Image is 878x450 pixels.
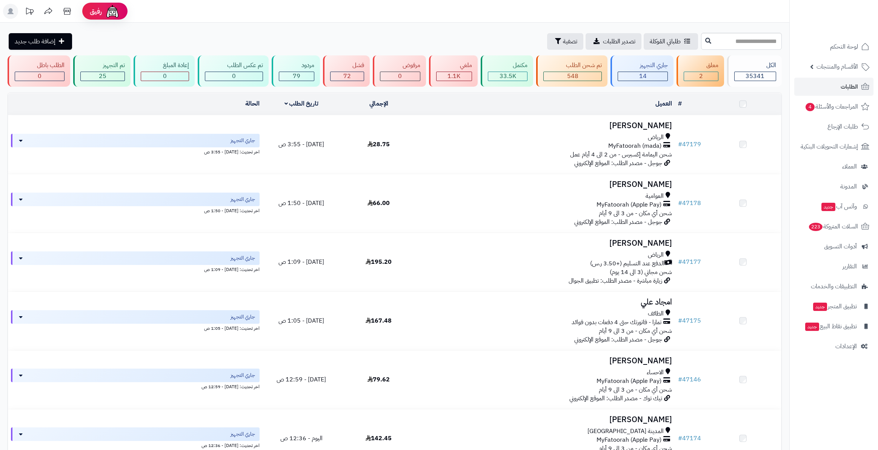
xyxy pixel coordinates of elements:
a: لوحة التحكم [794,38,873,56]
span: MyFatoorah (Apple Pay) [597,377,661,386]
span: 35341 [746,72,764,81]
span: 28.75 [367,140,390,149]
span: الأقسام والمنتجات [816,61,858,72]
span: جاري التجهيز [231,372,255,379]
span: [DATE] - 1:09 ص [278,257,324,266]
h3: [PERSON_NAME] [420,415,672,424]
span: الطلبات [841,81,858,92]
a: التقارير [794,257,873,276]
span: جاري التجهيز [231,313,255,321]
div: تم شحن الطلب [543,61,601,70]
div: جاري التجهيز [618,61,668,70]
span: جاري التجهيز [231,430,255,438]
span: 0 [398,72,402,81]
a: العملاء [794,158,873,176]
span: 25 [99,72,106,81]
span: التطبيقات والخدمات [811,281,857,292]
a: الإعدادات [794,337,873,355]
span: طلباتي المُوكلة [650,37,681,46]
div: إعادة المبلغ [141,61,189,70]
h3: [PERSON_NAME] [420,121,672,130]
div: 79 [279,72,314,81]
h3: [PERSON_NAME] [420,239,672,248]
div: اخر تحديث: [DATE] - 1:09 ص [11,265,260,273]
div: 0 [205,72,263,81]
div: اخر تحديث: [DATE] - 12:36 ص [11,441,260,449]
span: تصدير الطلبات [603,37,635,46]
h3: امجاد علي [420,298,672,306]
span: # [678,316,682,325]
a: الطلب باطل 0 [6,55,72,87]
a: تحديثات المنصة [20,4,39,21]
a: الحالة [245,99,260,108]
span: 0 [232,72,236,81]
span: 223 [809,223,823,231]
a: تصدير الطلبات [586,33,641,50]
span: العوامية [646,192,664,201]
a: طلبات الإرجاع [794,118,873,136]
span: الرياض [648,251,664,259]
a: العميل [655,99,672,108]
div: 72 [331,72,364,81]
a: الطلبات [794,78,873,96]
span: شحن أي مكان - من 3 الى 9 أيام [599,385,672,394]
a: تاريخ الطلب [284,99,319,108]
span: جوجل - مصدر الطلب: الموقع الإلكتروني [574,217,662,227]
span: 4 [806,103,815,112]
span: شحن اليمامة إكسبرس - من 2 الى 4 أيام عمل [570,150,672,159]
div: اخر تحديث: [DATE] - 3:55 ص [11,147,260,155]
span: السلات المتروكة [808,221,858,232]
div: الطلب باطل [15,61,65,70]
a: المراجعات والأسئلة4 [794,98,873,116]
span: اليوم - 12:36 ص [280,434,323,443]
a: إشعارات التحويلات البنكية [794,138,873,156]
span: 195.20 [366,257,392,266]
div: 548 [544,72,601,81]
a: #47177 [678,257,701,266]
span: # [678,434,682,443]
div: 2 [684,72,718,81]
span: جديد [821,203,835,211]
a: السلات المتروكة223 [794,217,873,236]
span: 79 [293,72,300,81]
div: 1148 [437,72,472,81]
div: تم عكس الطلب [205,61,263,70]
span: 167.48 [366,316,392,325]
div: مرفوض [380,61,420,70]
span: 66.00 [367,199,390,208]
a: مكتمل 33.5K [479,55,535,87]
span: رفيق [90,7,102,16]
span: شحن مجاني (3 الى 14 يوم) [610,268,672,277]
span: # [678,257,682,266]
a: إعادة المبلغ 0 [132,55,196,87]
div: ملغي [436,61,472,70]
a: تم شحن الطلب 548 [535,55,609,87]
span: طلبات الإرجاع [827,121,858,132]
span: [DATE] - 1:05 ص [278,316,324,325]
a: #47146 [678,375,701,384]
a: أدوات التسويق [794,237,873,256]
span: الرياض [648,133,664,142]
span: جاري التجهيز [231,137,255,144]
span: 79.62 [367,375,390,384]
a: ملغي 1.1K [427,55,479,87]
a: #47174 [678,434,701,443]
div: اخر تحديث: [DATE] - 12:59 ص [11,382,260,390]
a: المدونة [794,178,873,196]
div: معلق [684,61,718,70]
a: الإجمالي [369,99,388,108]
span: العملاء [842,161,857,172]
a: معلق 2 [675,55,725,87]
div: 14 [618,72,667,81]
div: اخر تحديث: [DATE] - 1:05 ص [11,324,260,332]
span: تطبيق نقاط البيع [804,321,857,332]
span: إشعارات التحويلات البنكية [801,141,858,152]
button: تصفية [547,33,583,50]
span: جاري التجهيز [231,254,255,262]
span: زيارة مباشرة - مصدر الطلب: تطبيق الجوال [569,276,662,285]
div: فشل [330,61,364,70]
a: طلباتي المُوكلة [644,33,698,50]
span: شحن أي مكان - من 3 الى 9 أيام [599,326,672,335]
div: مردود [279,61,314,70]
div: 0 [141,72,189,81]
